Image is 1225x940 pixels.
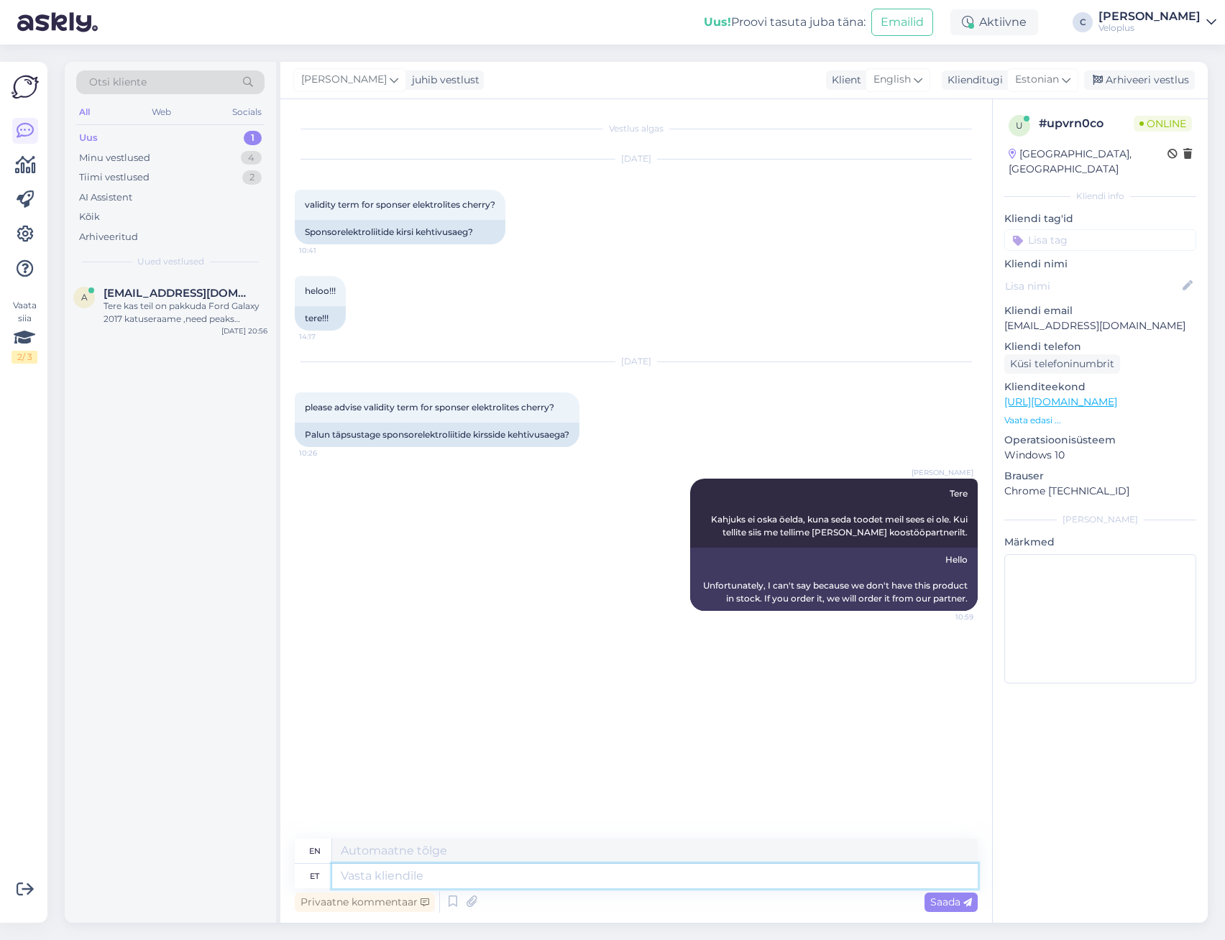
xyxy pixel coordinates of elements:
[244,131,262,145] div: 1
[1039,115,1134,132] div: # upvrn0co
[305,199,495,210] span: validity term for sponser elektrolites cherry?
[1004,433,1196,448] p: Operatsioonisüsteem
[104,300,267,326] div: Tere kas teil on pakkuda Ford Galaxy 2017 katuseraame ,need peaks kinnitama siinidele
[873,72,911,88] span: English
[1004,414,1196,427] p: Vaata edasi ...
[309,839,321,863] div: en
[295,893,435,912] div: Privaatne kommentaar
[1016,120,1023,131] span: u
[76,103,93,121] div: All
[942,73,1003,88] div: Klienditugi
[305,402,554,413] span: please advise validity term for sponser elektrolites cherry?
[1004,484,1196,499] p: Chrome [TECHNICAL_ID]
[295,152,978,165] div: [DATE]
[299,331,353,342] span: 14:17
[12,351,37,364] div: 2 / 3
[950,9,1038,35] div: Aktiivne
[704,15,731,29] b: Uus!
[919,612,973,622] span: 10:59
[1004,303,1196,318] p: Kliendi email
[221,326,267,336] div: [DATE] 20:56
[1004,513,1196,526] div: [PERSON_NAME]
[1004,379,1196,395] p: Klienditeekond
[826,73,861,88] div: Klient
[79,170,150,185] div: Tiimi vestlused
[79,151,150,165] div: Minu vestlused
[1015,72,1059,88] span: Estonian
[1004,448,1196,463] p: Windows 10
[1004,229,1196,251] input: Lisa tag
[310,864,319,888] div: et
[704,14,866,31] div: Proovi tasuta juba täna:
[1134,116,1192,132] span: Online
[295,355,978,368] div: [DATE]
[79,230,138,244] div: Arhiveeritud
[1098,11,1201,22] div: [PERSON_NAME]
[1004,469,1196,484] p: Brauser
[299,245,353,256] span: 10:41
[1004,339,1196,354] p: Kliendi telefon
[241,151,262,165] div: 4
[301,72,387,88] span: [PERSON_NAME]
[295,122,978,135] div: Vestlus algas
[79,190,132,205] div: AI Assistent
[912,467,973,478] span: [PERSON_NAME]
[1084,70,1195,90] div: Arhiveeri vestlus
[242,170,262,185] div: 2
[299,448,353,459] span: 10:26
[79,210,100,224] div: Kõik
[1004,257,1196,272] p: Kliendi nimi
[295,220,505,244] div: Sponsorelektroliitide kirsi kehtivusaeg?
[1073,12,1093,32] div: C
[871,9,933,36] button: Emailid
[1098,11,1216,34] a: [PERSON_NAME]Veloplus
[1005,278,1180,294] input: Lisa nimi
[1004,211,1196,226] p: Kliendi tag'id
[1098,22,1201,34] div: Veloplus
[12,73,39,101] img: Askly Logo
[81,292,88,303] span: a
[1004,354,1120,374] div: Küsi telefoninumbrit
[295,423,579,447] div: Palun täpsustage sponsorelektroliitide kirsside kehtivusaega?
[1004,190,1196,203] div: Kliendi info
[12,299,37,364] div: Vaata siia
[295,306,346,331] div: tere!!!
[89,75,147,90] span: Otsi kliente
[305,285,336,296] span: heloo!!!
[1004,395,1117,408] a: [URL][DOMAIN_NAME]
[149,103,174,121] div: Web
[104,287,253,300] span: agris.kuuba.002@mail.ee
[690,548,978,611] div: Hello Unfortunately, I can't say because we don't have this product in stock. If you order it, we...
[229,103,265,121] div: Socials
[930,895,972,908] span: Saada
[1004,318,1196,333] p: [EMAIL_ADDRESS][DOMAIN_NAME]
[137,255,204,268] span: Uued vestlused
[1004,535,1196,550] p: Märkmed
[1009,147,1167,177] div: [GEOGRAPHIC_DATA], [GEOGRAPHIC_DATA]
[79,131,98,145] div: Uus
[406,73,480,88] div: juhib vestlust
